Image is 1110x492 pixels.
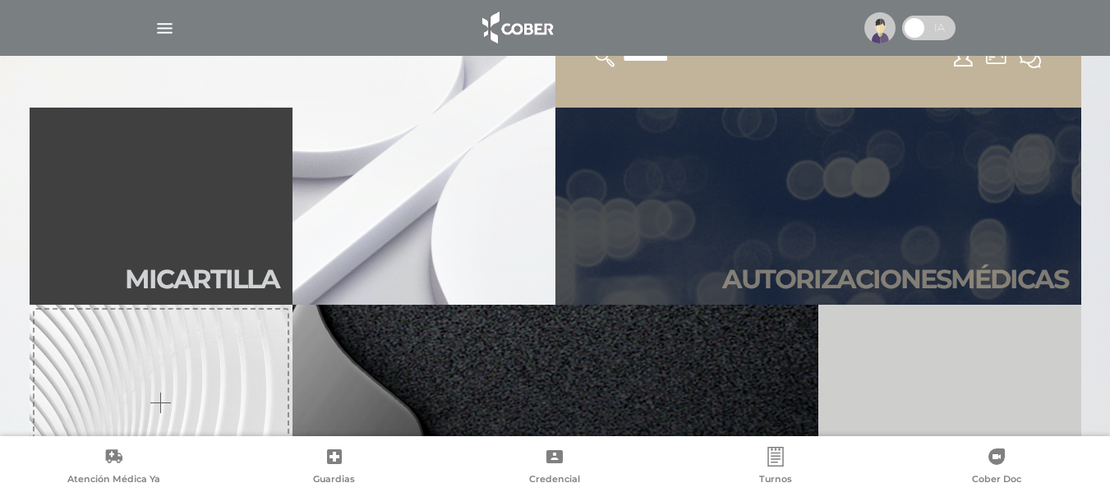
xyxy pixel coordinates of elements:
span: Turnos [759,473,792,488]
img: Cober_menu-lines-white.svg [154,18,175,39]
span: Cober Doc [972,473,1021,488]
a: Autorizacionesmédicas [555,108,1081,305]
span: Credencial [529,473,580,488]
a: Atención Médica Ya [3,447,224,489]
span: Atención Médica Ya [67,473,160,488]
span: Guardias [313,473,355,488]
h2: Mi car tilla [125,264,279,295]
a: Micartilla [30,108,292,305]
a: Guardias [224,447,445,489]
a: Credencial [444,447,666,489]
img: profile-placeholder.svg [864,12,896,44]
a: Cober Doc [886,447,1107,489]
a: Turnos [666,447,887,489]
h2: Autori zaciones médicas [722,264,1068,295]
img: logo_cober_home-white.png [473,8,560,48]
